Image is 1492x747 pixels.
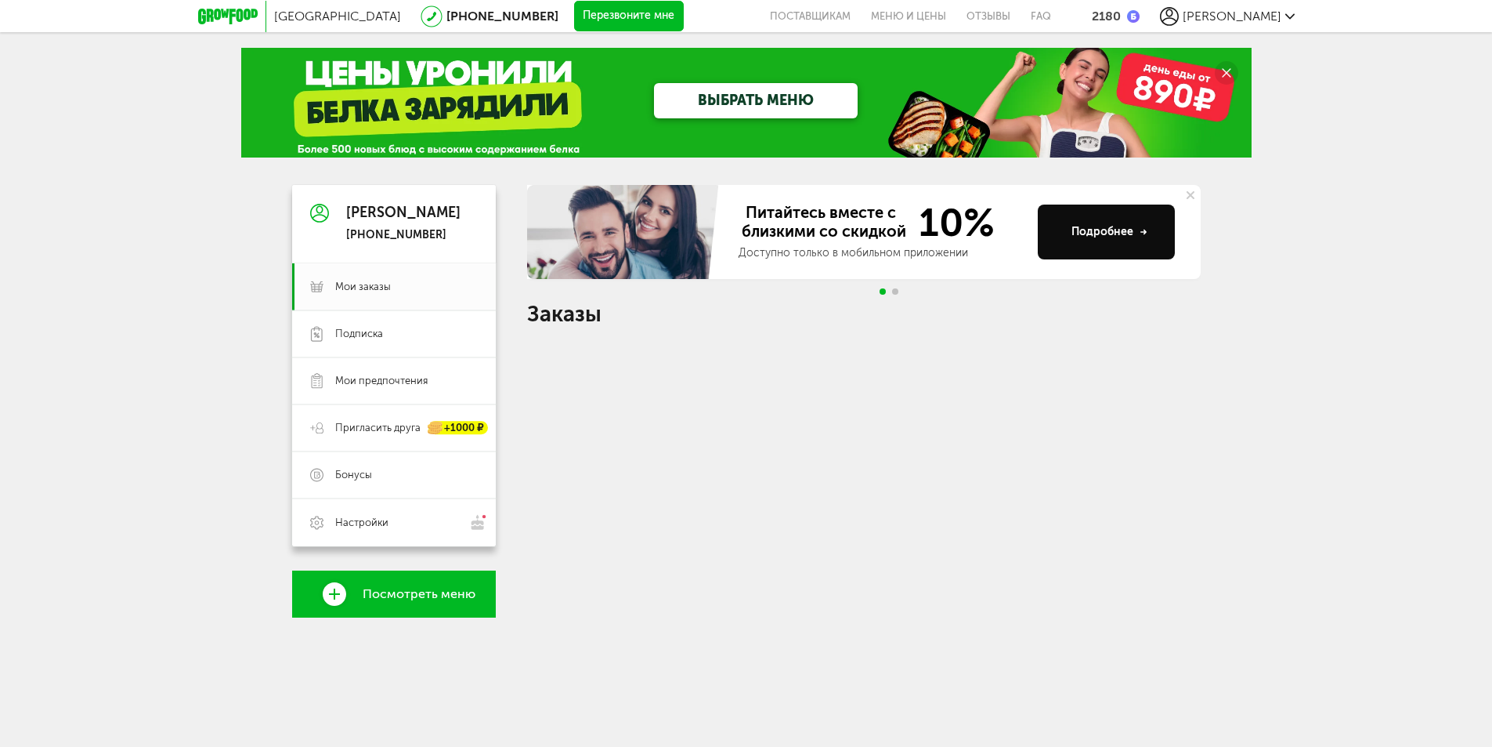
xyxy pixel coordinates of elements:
img: bonus_b.cdccf46.png [1127,10,1140,23]
a: Мои предпочтения [292,357,496,404]
a: Пригласить друга +1000 ₽ [292,404,496,451]
div: [PHONE_NUMBER] [346,228,461,242]
span: [PERSON_NAME] [1183,9,1281,24]
button: Подробнее [1038,205,1175,259]
span: [GEOGRAPHIC_DATA] [274,9,401,24]
span: Пригласить друга [335,421,421,435]
span: Мои заказы [335,280,391,294]
div: Подробнее [1071,224,1147,240]
span: Мои предпочтения [335,374,428,388]
div: 2180 [1092,9,1121,24]
div: +1000 ₽ [428,422,488,435]
a: Настройки [292,499,496,546]
a: [PHONE_NUMBER] [446,9,558,24]
div: [PERSON_NAME] [346,205,461,221]
div: Доступно только в мобильном приложении [739,245,1025,261]
span: Go to slide 2 [892,288,898,295]
span: 10% [909,203,995,242]
a: ВЫБРАТЬ МЕНЮ [654,83,858,118]
a: Посмотреть меню [292,571,496,618]
img: family-banner.579af9d.jpg [527,185,723,279]
span: Посмотреть меню [363,587,475,601]
span: Go to slide 1 [880,288,886,295]
button: Перезвоните мне [574,1,684,32]
a: Подписка [292,310,496,357]
span: Питайтесь вместе с близкими со скидкой [739,203,909,242]
span: Подписка [335,327,383,341]
h1: Заказы [527,304,1201,325]
span: Бонусы [335,468,372,482]
a: Бонусы [292,451,496,499]
span: Настройки [335,516,388,530]
a: Мои заказы [292,263,496,310]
